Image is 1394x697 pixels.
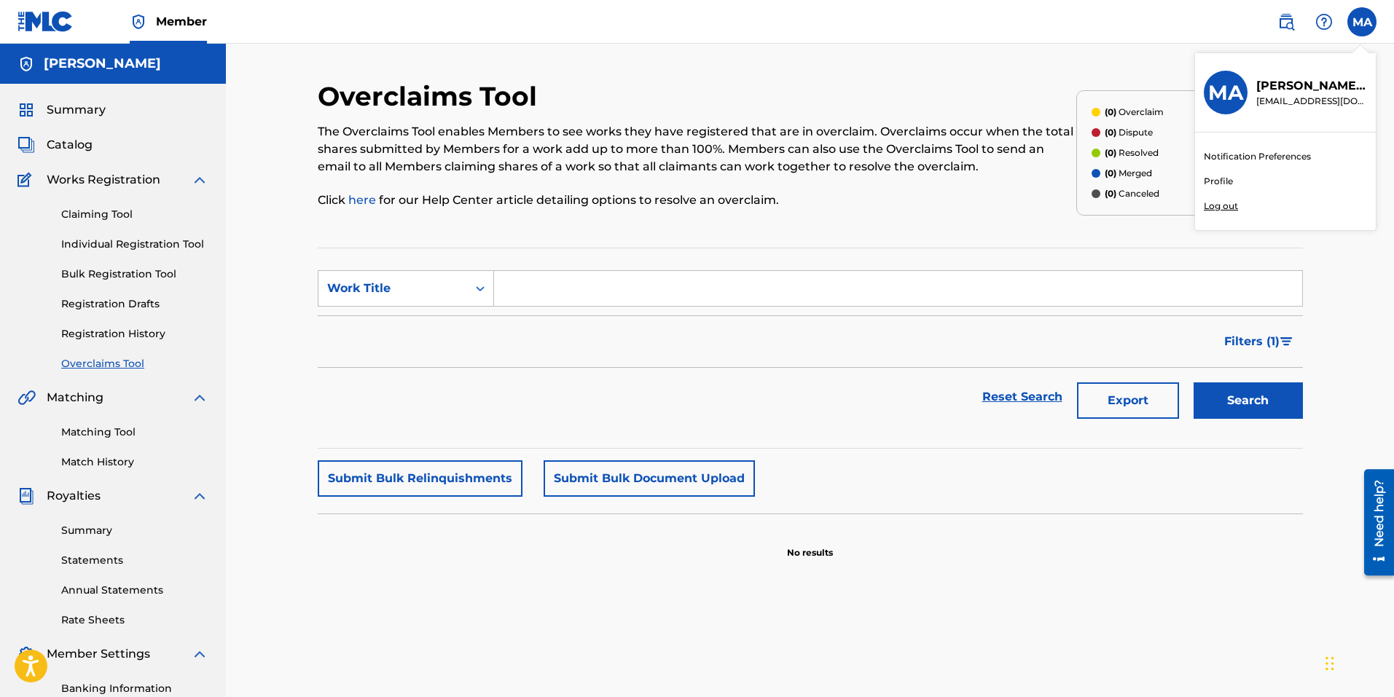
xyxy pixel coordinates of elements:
img: help [1315,13,1333,31]
img: Top Rightsholder [130,13,147,31]
a: Profile [1204,175,1233,188]
a: Rate Sheets [61,613,208,628]
h3: MA [1208,80,1243,106]
a: Notification Preferences [1204,150,1311,163]
span: (0) [1105,127,1116,138]
a: Individual Registration Tool [61,237,208,252]
iframe: Resource Center [1353,463,1394,580]
p: Click for our Help Center article detailing options to resolve an overclaim. [318,192,1076,209]
span: (0) [1105,168,1116,178]
a: Claiming Tool [61,207,208,222]
span: Royalties [47,487,101,505]
img: expand [191,487,208,505]
button: Submit Bulk Document Upload [544,460,755,497]
span: (0) [1105,188,1116,199]
button: Submit Bulk Relinquishments [318,460,522,497]
span: (0) [1105,147,1116,158]
a: CatalogCatalog [17,136,93,154]
button: Filters (1) [1215,323,1303,360]
span: Catalog [47,136,93,154]
a: Overclaims Tool [61,356,208,371]
a: Statements [61,553,208,568]
a: Reset Search [975,381,1070,413]
img: Matching [17,389,36,406]
img: MLC Logo [17,11,74,32]
span: (0) [1105,106,1116,117]
a: Banking Information [61,681,208,696]
p: reeseramar@gmail.com [1256,95,1367,108]
a: Match History [61,454,208,470]
span: Works Registration [47,171,160,189]
span: Member Settings [47,645,150,663]
span: Filters ( 1 ) [1224,333,1280,350]
img: search [1277,13,1295,31]
a: SummarySummary [17,101,106,119]
p: Dispute [1105,126,1153,139]
img: expand [191,389,208,406]
img: expand [191,171,208,189]
a: Annual Statements [61,583,208,598]
img: Summary [17,101,35,119]
img: Member Settings [17,645,35,663]
p: Resolved [1105,146,1159,160]
img: filter [1280,337,1293,346]
p: Overclaim [1105,106,1164,119]
a: Registration Drafts [61,296,208,312]
img: Accounts [17,55,35,73]
a: Matching Tool [61,425,208,440]
div: Drag [1326,642,1334,685]
div: Help [1309,7,1339,36]
p: Log out [1204,200,1238,213]
p: Maurice Avery [1256,77,1367,95]
button: Export [1077,382,1179,419]
a: here [348,193,379,207]
img: Works Registration [17,171,36,189]
span: Matching [47,389,103,406]
img: expand [191,645,208,663]
a: Bulk Registration Tool [61,267,208,282]
form: Search Form [318,270,1303,426]
p: No results [787,529,833,559]
h5: MAURICE AVERY [44,55,161,72]
h2: Overclaims Tool [318,80,544,113]
p: The Overclaims Tool enables Members to see works they have registered that are in overclaim. Over... [318,123,1076,176]
a: Public Search [1272,7,1301,36]
a: Summary [61,523,208,538]
img: Royalties [17,487,35,505]
span: Summary [47,101,106,119]
div: Work Title [327,280,458,297]
iframe: Chat Widget [1321,627,1394,697]
span: Member [156,13,207,30]
div: User Menu [1347,7,1377,36]
p: Merged [1105,167,1152,180]
button: Search [1194,382,1303,419]
p: Canceled [1105,187,1159,200]
img: Catalog [17,136,35,154]
a: Registration History [61,326,208,342]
